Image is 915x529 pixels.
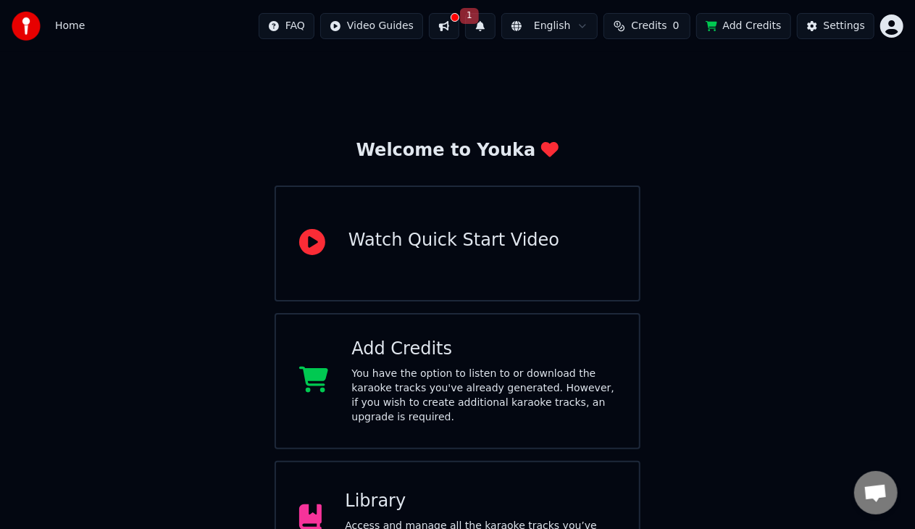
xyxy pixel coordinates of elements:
[351,367,616,425] div: You have the option to listen to or download the karaoke tracks you've already generated. However...
[673,19,680,33] span: 0
[320,13,423,39] button: Video Guides
[460,8,479,24] span: 1
[797,13,874,39] button: Settings
[345,490,616,513] div: Library
[854,471,898,515] div: Open chat
[55,19,85,33] span: Home
[12,12,41,41] img: youka
[603,13,690,39] button: Credits0
[465,13,496,39] button: 1
[824,19,865,33] div: Settings
[348,229,559,252] div: Watch Quick Start Video
[631,19,667,33] span: Credits
[351,338,616,361] div: Add Credits
[696,13,791,39] button: Add Credits
[259,13,314,39] button: FAQ
[55,19,85,33] nav: breadcrumb
[356,139,559,162] div: Welcome to Youka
